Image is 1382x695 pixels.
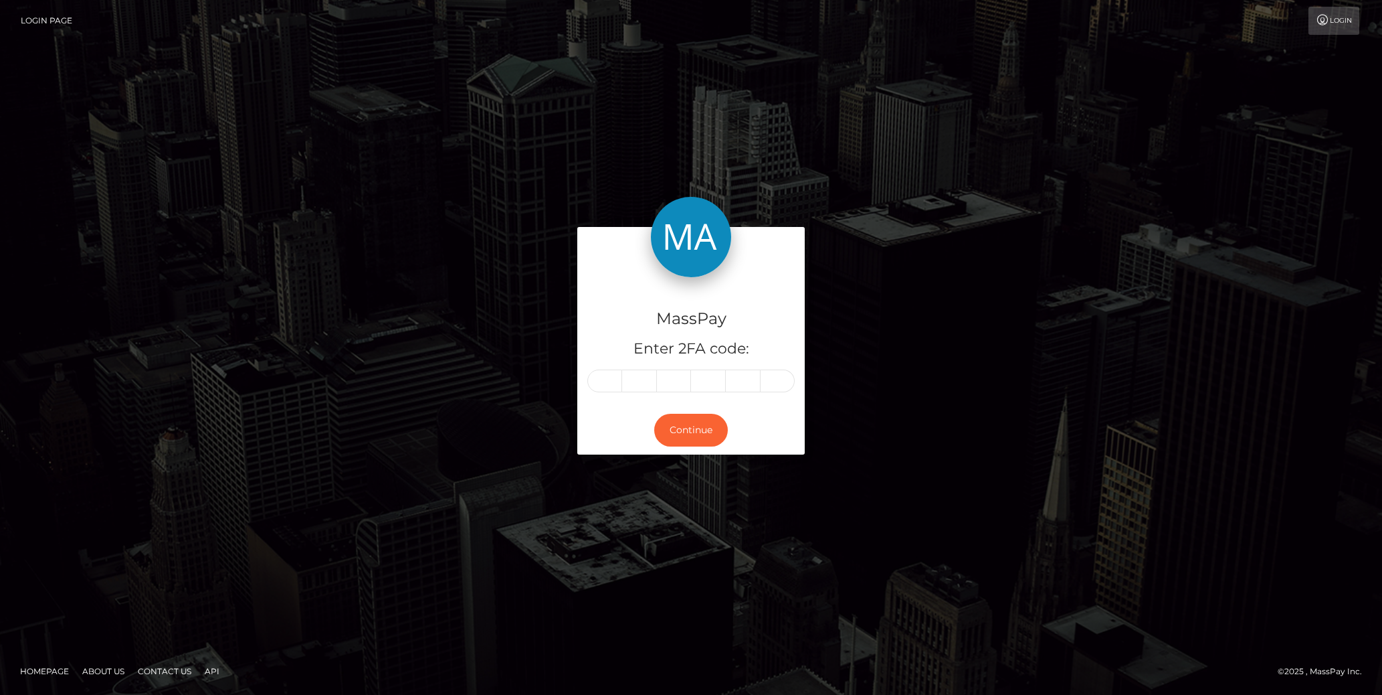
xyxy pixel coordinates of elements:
a: API [199,661,225,682]
button: Continue [654,414,728,447]
a: Contact Us [132,661,197,682]
a: Login [1308,7,1359,35]
div: © 2025 , MassPay Inc. [1278,664,1372,679]
a: Homepage [15,661,74,682]
h5: Enter 2FA code: [587,339,795,360]
img: MassPay [651,197,731,277]
a: About Us [77,661,130,682]
h4: MassPay [587,307,795,331]
a: Login Page [21,7,72,35]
